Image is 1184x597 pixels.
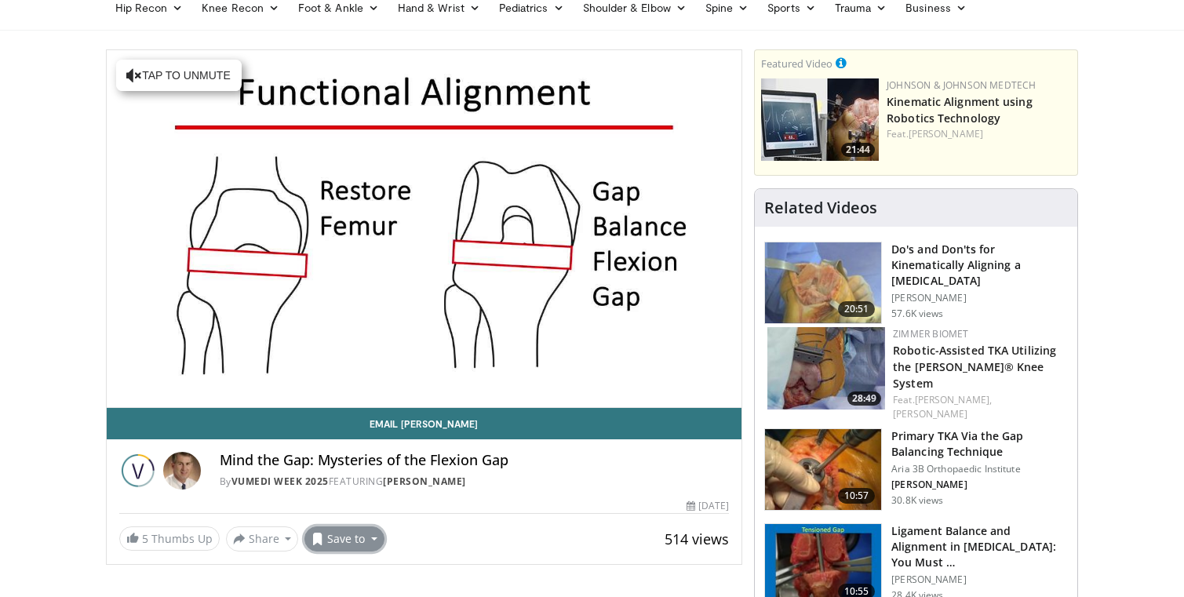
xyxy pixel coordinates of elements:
[891,428,1068,460] h3: Primary TKA Via the Gap Balancing Technique
[887,78,1036,92] a: Johnson & Johnson MedTech
[838,488,876,504] span: 10:57
[915,393,992,406] a: [PERSON_NAME],
[891,479,1068,491] p: [PERSON_NAME]
[665,530,729,548] span: 514 views
[887,94,1033,126] a: Kinematic Alignment using Robotics Technology
[891,308,943,320] p: 57.6K views
[761,78,879,161] img: 85482610-0380-4aae-aa4a-4a9be0c1a4f1.150x105_q85_crop-smart_upscale.jpg
[764,198,877,217] h4: Related Videos
[142,531,148,546] span: 5
[383,475,466,488] a: [PERSON_NAME]
[687,499,729,513] div: [DATE]
[226,526,299,551] button: Share
[891,523,1068,570] h3: Ligament Balance and Alignment in [MEDICAL_DATA]: You Must …
[767,327,885,410] a: 28:49
[764,242,1068,325] a: 20:51 Do's and Don'ts for Kinematically Aligning a [MEDICAL_DATA] [PERSON_NAME] 57.6K views
[841,143,875,157] span: 21:44
[838,301,876,317] span: 20:51
[765,429,881,511] img: 761519_3.png.150x105_q85_crop-smart_upscale.jpg
[847,391,881,406] span: 28:49
[891,292,1068,304] p: [PERSON_NAME]
[107,50,742,408] video-js: Video Player
[891,494,943,507] p: 30.8K views
[116,60,242,91] button: Tap to unmute
[893,393,1065,421] div: Feat.
[119,526,220,551] a: 5 Thumbs Up
[893,407,967,420] a: [PERSON_NAME]
[893,343,1056,391] a: Robotic-Assisted TKA Utilizing the [PERSON_NAME]® Knee System
[220,475,730,489] div: By FEATURING
[231,475,329,488] a: Vumedi Week 2025
[220,452,730,469] h4: Mind the Gap: Mysteries of the Flexion Gap
[767,327,885,410] img: 8628d054-67c0-4db7-8e0b-9013710d5e10.150x105_q85_crop-smart_upscale.jpg
[119,452,157,490] img: Vumedi Week 2025
[887,127,1071,141] div: Feat.
[891,463,1068,475] p: Aria 3B Orthopaedic Institute
[764,428,1068,511] a: 10:57 Primary TKA Via the Gap Balancing Technique Aria 3B Orthopaedic Institute [PERSON_NAME] 30....
[765,242,881,324] img: howell_knee_1.png.150x105_q85_crop-smart_upscale.jpg
[891,242,1068,289] h3: Do's and Don'ts for Kinematically Aligning a [MEDICAL_DATA]
[304,526,384,551] button: Save to
[893,327,968,340] a: Zimmer Biomet
[107,408,742,439] a: Email [PERSON_NAME]
[909,127,983,140] a: [PERSON_NAME]
[891,573,1068,586] p: [PERSON_NAME]
[163,452,201,490] img: Avatar
[761,56,832,71] small: Featured Video
[761,78,879,161] a: 21:44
